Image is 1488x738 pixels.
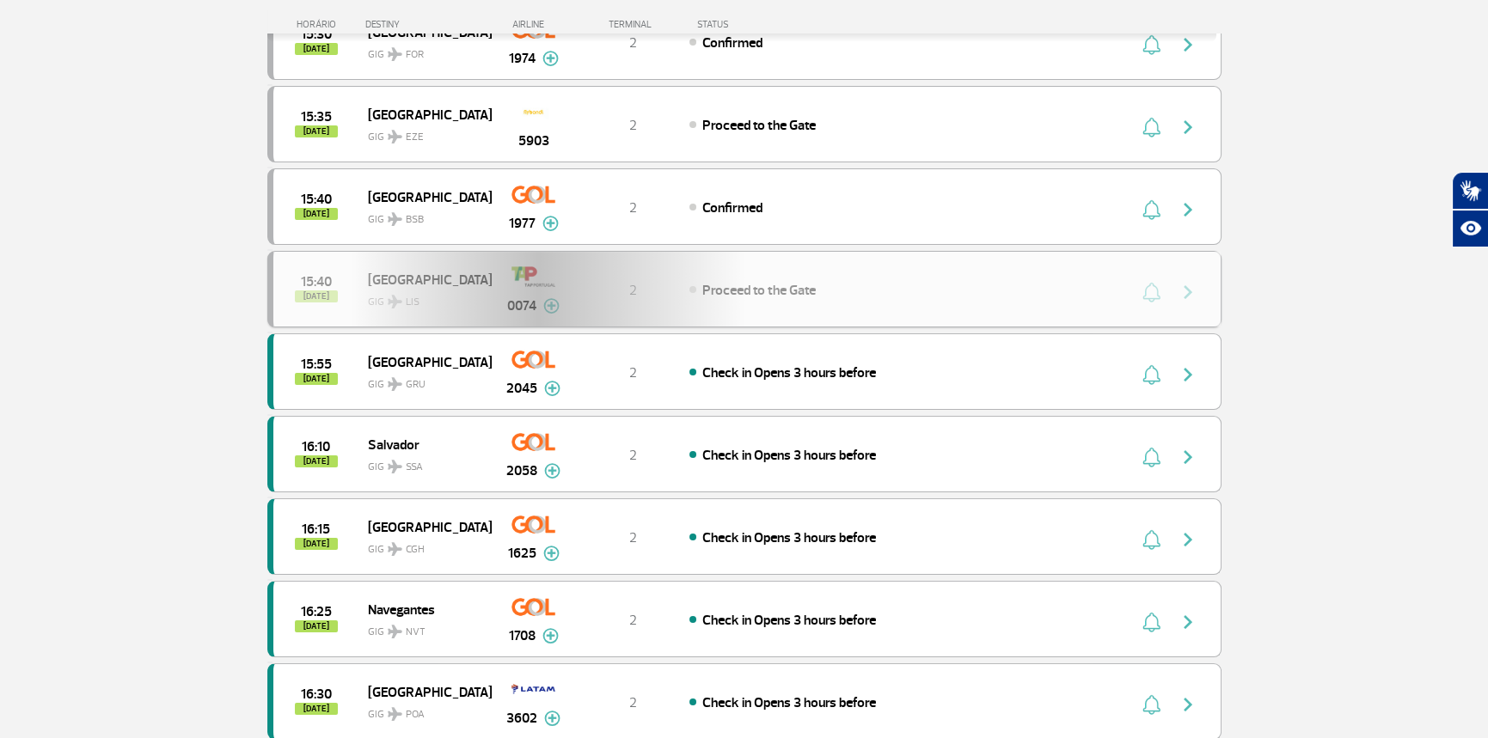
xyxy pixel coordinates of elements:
[368,103,478,125] span: [GEOGRAPHIC_DATA]
[1142,694,1160,715] img: sino-painel-voo.svg
[1178,199,1198,220] img: seta-direita-painel-voo.svg
[1142,117,1160,137] img: sino-painel-voo.svg
[368,203,478,228] span: GIG
[577,19,689,30] div: TERMINAL
[368,120,478,145] span: GIG
[295,125,338,137] span: [DATE]
[629,117,637,134] span: 2
[491,19,577,30] div: AIRLINE
[629,34,637,52] span: 2
[406,707,425,723] span: POA
[1178,694,1198,715] img: seta-direita-painel-voo.svg
[629,529,637,546] span: 2
[302,523,330,535] span: 2025-09-25 16:15:00
[509,48,536,69] span: 1974
[388,625,402,638] img: destiny_airplane.svg
[629,364,637,381] span: 2
[542,628,559,643] img: mais-info-painel-voo.svg
[1178,34,1198,55] img: seta-direita-painel-voo.svg
[702,694,876,711] span: Check in Opens 3 hours before
[272,19,366,30] div: HORÁRIO
[368,533,478,558] span: GIG
[1142,612,1160,632] img: sino-painel-voo.svg
[702,117,816,134] span: Proceed to the Gate
[629,199,637,217] span: 2
[518,131,549,151] span: 5903
[388,47,402,61] img: destiny_airplane.svg
[506,708,537,729] span: 3602
[388,212,402,226] img: destiny_airplane.svg
[702,34,762,52] span: Confirmed
[1142,34,1160,55] img: sino-painel-voo.svg
[1142,529,1160,550] img: sino-painel-voo.svg
[295,208,338,220] span: [DATE]
[1452,172,1488,247] div: Plugin de acessibilidade da Hand Talk.
[295,620,338,632] span: [DATE]
[388,460,402,473] img: destiny_airplane.svg
[368,186,478,208] span: [GEOGRAPHIC_DATA]
[542,51,559,66] img: mais-info-painel-voo.svg
[368,698,478,723] span: GIG
[406,47,424,63] span: FOR
[368,38,478,63] span: GIG
[406,377,426,393] span: GRU
[629,694,637,711] span: 2
[542,216,559,231] img: mais-info-painel-voo.svg
[543,546,560,561] img: mais-info-painel-voo.svg
[295,703,338,715] span: [DATE]
[406,460,423,475] span: SSA
[301,358,332,370] span: 2025-09-25 15:55:00
[368,680,478,703] span: [GEOGRAPHIC_DATA]
[1142,364,1160,385] img: sino-painel-voo.svg
[406,542,425,558] span: CGH
[544,381,560,396] img: mais-info-painel-voo.svg
[702,612,876,629] span: Check in Opens 3 hours before
[629,447,637,464] span: 2
[295,455,338,467] span: [DATE]
[368,615,478,640] span: GIG
[406,212,424,228] span: BSB
[629,612,637,629] span: 2
[1452,210,1488,247] button: Abrir recursos assistivos.
[702,529,876,546] span: Check in Opens 3 hours before
[1142,447,1160,467] img: sino-painel-voo.svg
[301,111,332,123] span: 2025-09-25 15:35:00
[388,707,402,721] img: destiny_airplane.svg
[509,625,536,646] span: 1708
[1178,364,1198,385] img: seta-direita-painel-voo.svg
[302,441,330,453] span: 2025-09-25 16:10:00
[301,606,332,618] span: 2025-09-25 16:25:00
[508,543,536,564] span: 1625
[1142,199,1160,220] img: sino-painel-voo.svg
[702,447,876,464] span: Check in Opens 3 hours before
[301,193,332,205] span: 2025-09-25 15:40:00
[544,711,560,726] img: mais-info-painel-voo.svg
[689,19,829,30] div: STATUS
[388,542,402,556] img: destiny_airplane.svg
[1178,612,1198,632] img: seta-direita-painel-voo.svg
[506,378,537,399] span: 2045
[295,43,338,55] span: [DATE]
[406,625,426,640] span: NVT
[295,373,338,385] span: [DATE]
[406,130,424,145] span: EZE
[368,598,478,620] span: Navegantes
[295,538,338,550] span: [DATE]
[509,213,536,234] span: 1977
[368,450,478,475] span: GIG
[301,688,332,700] span: 2025-09-25 16:30:00
[506,460,537,481] span: 2058
[702,199,762,217] span: Confirmed
[1452,172,1488,210] button: Abrir tradutor de língua de sinais.
[388,130,402,143] img: destiny_airplane.svg
[368,433,478,455] span: Salvador
[702,364,876,381] span: Check in Opens 3 hours before
[368,351,478,373] span: [GEOGRAPHIC_DATA]
[1178,447,1198,467] img: seta-direita-painel-voo.svg
[1178,117,1198,137] img: seta-direita-painel-voo.svg
[1178,529,1198,550] img: seta-direita-painel-voo.svg
[365,19,491,30] div: DESTINY
[368,515,478,538] span: [GEOGRAPHIC_DATA]
[368,368,478,393] span: GIG
[388,377,402,391] img: destiny_airplane.svg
